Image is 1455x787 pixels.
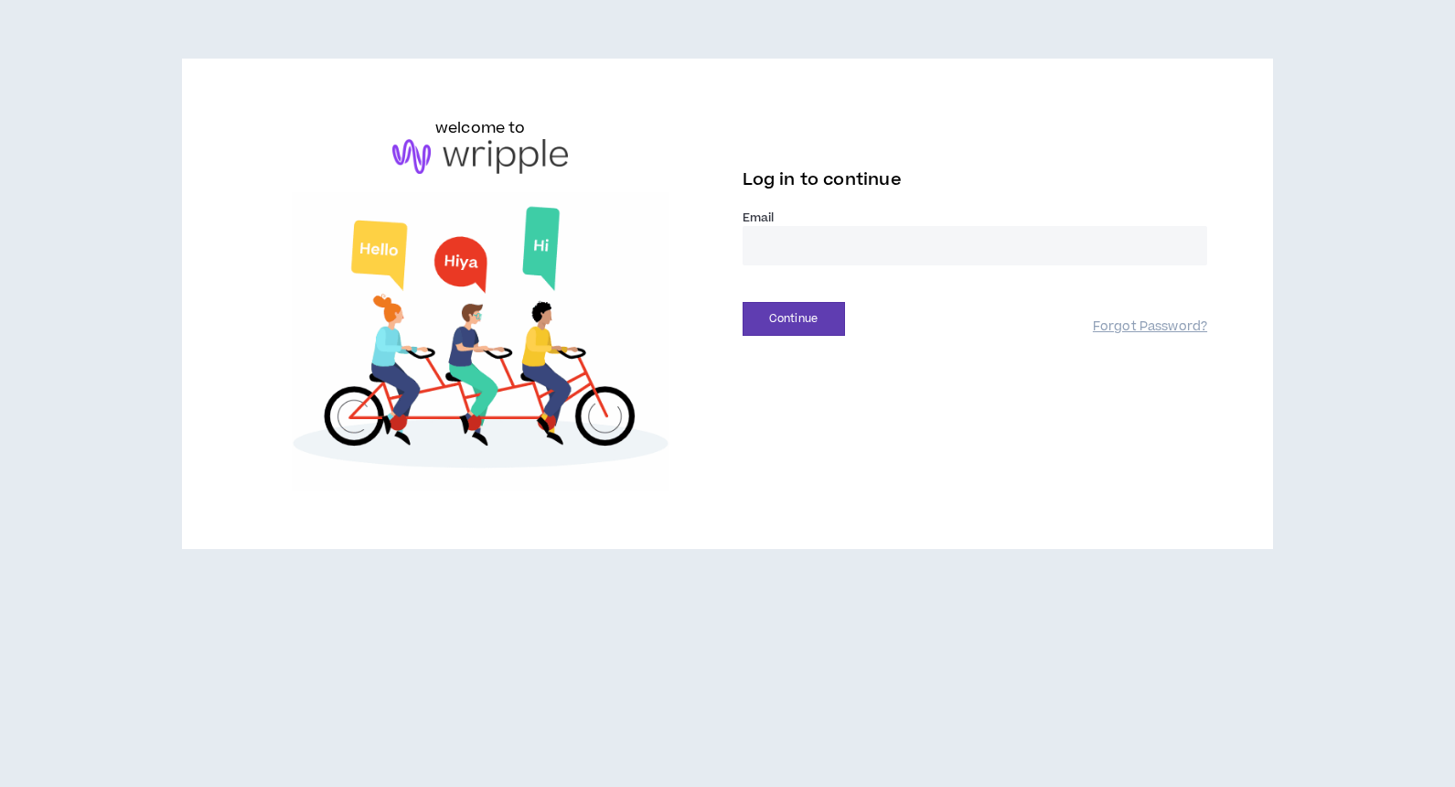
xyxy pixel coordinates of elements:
[248,192,713,491] img: Welcome to Wripple
[743,168,902,191] span: Log in to continue
[743,302,845,336] button: Continue
[743,210,1208,226] label: Email
[1093,318,1207,336] a: Forgot Password?
[392,139,568,174] img: logo-brand.png
[435,117,526,139] h6: welcome to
